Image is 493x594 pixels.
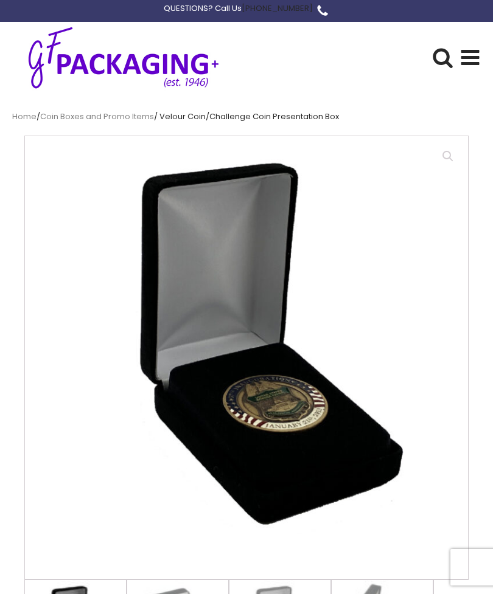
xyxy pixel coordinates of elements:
[12,111,37,122] a: Home
[164,2,313,15] div: QUESTIONS? Call Us
[437,145,459,167] a: View full-screen image gallery
[25,136,468,579] img: Medium size black velour covered Presentation Box open showing color matching bottom pad with wel...
[40,111,154,122] a: Coin Boxes and Promo Items
[12,111,481,123] nav: Breadcrumb
[12,24,235,91] img: GF Packaging + - Established 1946
[242,2,313,14] a: [PHONE_NUMBER]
